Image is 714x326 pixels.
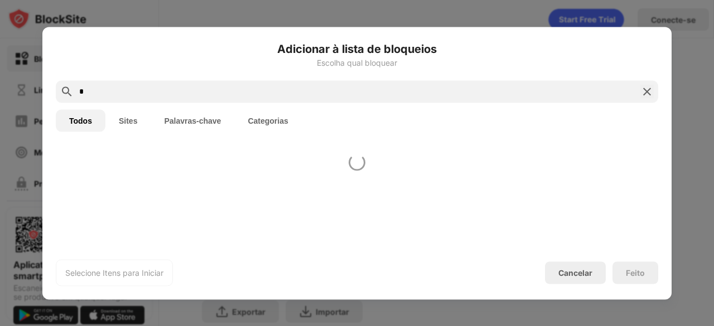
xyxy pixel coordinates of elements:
[105,109,151,132] button: Sites
[56,109,105,132] button: Todos
[277,42,437,55] font: Adicionar à lista de bloqueios
[65,267,163,277] font: Selecione Itens para Iniciar
[119,116,137,125] font: Sites
[151,109,234,132] button: Palavras-chave
[558,268,592,278] font: Cancelar
[60,85,74,98] img: search.svg
[164,116,221,125] font: Palavras-chave
[640,85,654,98] img: search-close
[317,57,397,67] font: Escolha qual bloquear
[69,116,92,125] font: Todos
[626,267,645,277] font: Feito
[248,116,288,125] font: Categorias
[234,109,301,132] button: Categorias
